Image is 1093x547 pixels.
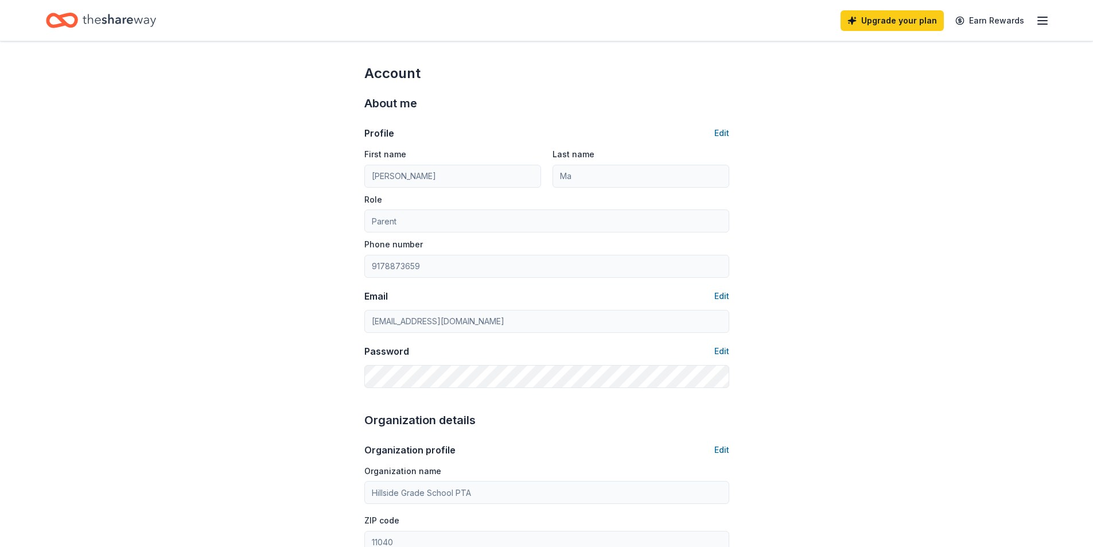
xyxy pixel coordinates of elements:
button: Edit [714,126,729,140]
div: Password [364,344,409,358]
div: About me [364,94,729,112]
label: Role [364,194,382,205]
div: Profile [364,126,394,140]
div: Account [364,64,729,83]
label: ZIP code [364,515,399,526]
label: Last name [553,149,594,160]
label: Organization name [364,465,441,477]
div: Organization profile [364,443,456,457]
div: Email [364,289,388,303]
button: Edit [714,443,729,457]
a: Earn Rewards [948,10,1031,31]
label: Phone number [364,239,423,250]
a: Upgrade your plan [841,10,944,31]
div: Organization details [364,411,729,429]
a: Home [46,7,156,34]
button: Edit [714,289,729,303]
button: Edit [714,344,729,358]
label: First name [364,149,406,160]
